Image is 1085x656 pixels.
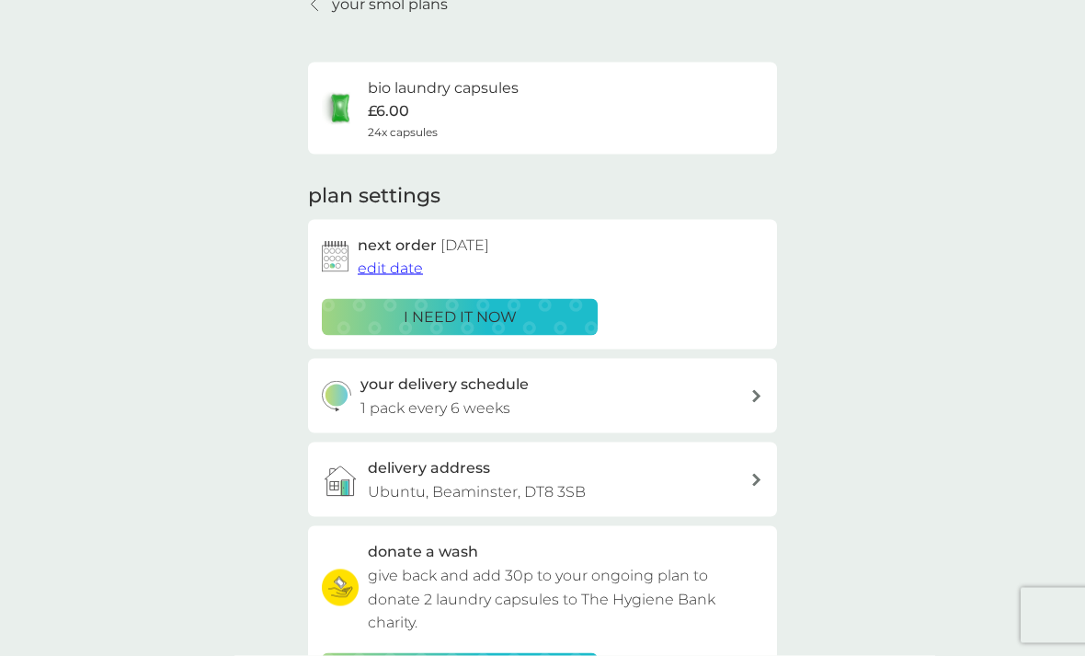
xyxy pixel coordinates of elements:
[358,234,489,258] h2: next order
[368,99,409,123] p: £6.00
[368,540,478,564] h3: donate a wash
[308,443,777,517] a: delivery addressUbuntu, Beaminster, DT8 3SB
[322,90,359,127] img: bio laundry capsules
[368,564,763,635] p: give back and add 30p to your ongoing plan to donate 2 laundry capsules to The Hygiene Bank charity.
[440,236,489,254] span: [DATE]
[308,182,440,211] h2: plan settings
[404,305,517,329] p: i need it now
[358,257,423,281] button: edit date
[368,456,490,480] h3: delivery address
[360,373,529,397] h3: your delivery schedule
[358,259,423,277] span: edit date
[308,359,777,433] button: your delivery schedule1 pack every 6 weeks
[368,76,519,100] h6: bio laundry capsules
[368,123,438,141] span: 24x capsules
[360,397,510,420] p: 1 pack every 6 weeks
[322,299,598,336] button: i need it now
[368,480,586,504] p: Ubuntu, Beaminster, DT8 3SB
